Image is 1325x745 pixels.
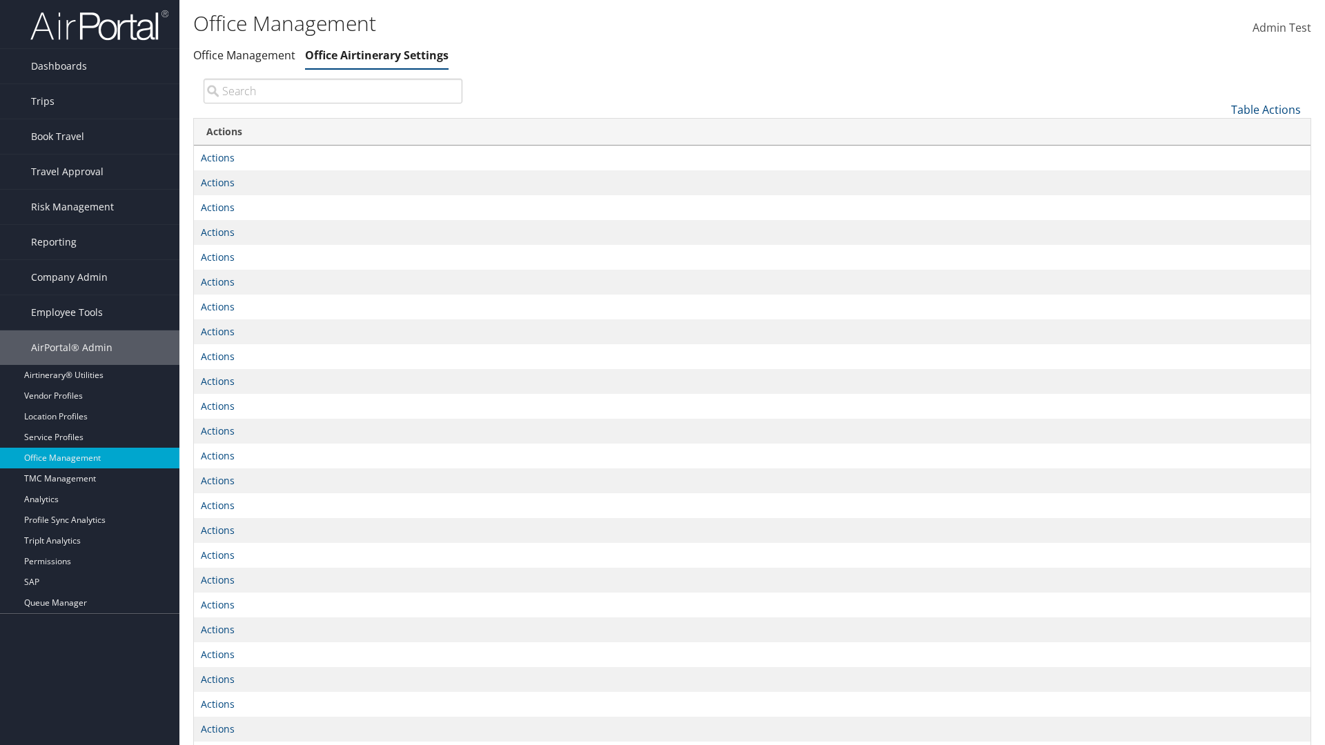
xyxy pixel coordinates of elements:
[193,9,939,38] h1: Office Management
[201,449,235,462] a: Actions
[194,119,1311,146] th: Actions
[31,330,112,365] span: AirPortal® Admin
[31,190,114,224] span: Risk Management
[201,300,235,313] a: Actions
[201,524,235,537] a: Actions
[1231,102,1301,117] a: Table Actions
[201,722,235,735] a: Actions
[201,673,235,686] a: Actions
[31,119,84,154] span: Book Travel
[31,260,108,295] span: Company Admin
[201,623,235,636] a: Actions
[201,226,235,239] a: Actions
[201,325,235,338] a: Actions
[204,79,462,103] input: Search
[30,9,168,41] img: airportal-logo.png
[201,697,235,711] a: Actions
[201,350,235,363] a: Actions
[201,424,235,437] a: Actions
[193,48,295,63] a: Office Management
[31,225,77,259] span: Reporting
[201,474,235,487] a: Actions
[201,499,235,512] a: Actions
[201,573,235,586] a: Actions
[201,176,235,189] a: Actions
[31,295,103,330] span: Employee Tools
[201,250,235,264] a: Actions
[201,275,235,288] a: Actions
[1253,7,1311,50] a: Admin Test
[31,49,87,83] span: Dashboards
[1253,20,1311,35] span: Admin Test
[201,151,235,164] a: Actions
[31,155,104,189] span: Travel Approval
[201,648,235,661] a: Actions
[305,48,449,63] a: Office Airtinerary Settings
[201,399,235,413] a: Actions
[201,201,235,214] a: Actions
[201,548,235,562] a: Actions
[201,375,235,388] a: Actions
[31,84,55,119] span: Trips
[201,598,235,611] a: Actions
